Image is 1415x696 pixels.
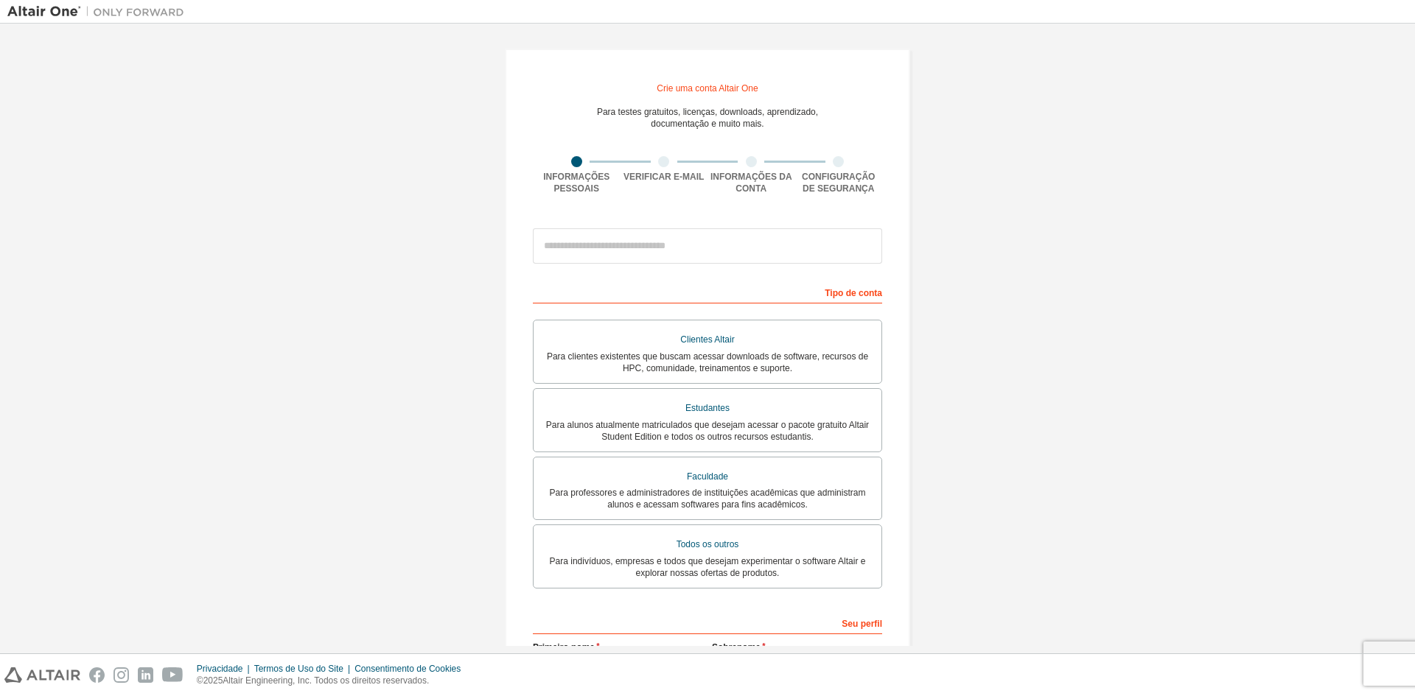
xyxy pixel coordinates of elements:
img: altair_logo.svg [4,667,80,683]
font: Consentimento de Cookies [354,664,461,674]
font: Crie uma conta Altair One [657,83,758,94]
font: © [197,675,203,686]
font: Informações da conta [710,172,792,194]
font: Seu perfil [842,619,882,629]
font: Privacidade [197,664,243,674]
font: 2025 [203,675,223,686]
font: Faculdade [687,471,728,482]
img: instagram.svg [113,667,129,683]
font: Para clientes existentes que buscam acessar downloads de software, recursos de HPC, comunidade, t... [547,351,868,373]
font: Para professores e administradores de instituições acadêmicas que administram alunos e acessam so... [550,488,866,510]
font: Todos os outros [677,539,739,549]
font: Tipo de conta [825,288,882,298]
font: Primeiro nome [533,642,595,653]
img: youtube.svg [162,667,184,683]
font: documentação e muito mais. [651,119,764,129]
img: Altair Um [7,4,192,19]
font: Configuração de segurança [802,172,875,194]
font: Sobrenome [712,642,761,653]
font: Para alunos atualmente matriculados que desejam acessar o pacote gratuito Altair Student Edition ... [546,420,869,442]
font: Termos de Uso do Site [254,664,343,674]
font: Estudantes [685,403,730,413]
font: Informações pessoais [543,172,609,194]
font: Para testes gratuitos, licenças, downloads, aprendizado, [597,107,818,117]
font: Altair Engineering, Inc. Todos os direitos reservados. [223,675,429,686]
font: Clientes Altair [680,334,734,345]
img: linkedin.svg [138,667,153,683]
img: facebook.svg [89,667,105,683]
font: Verificar e-mail [623,172,704,182]
font: Para indivíduos, empresas e todos que desejam experimentar o software Altair e explorar nossas of... [550,556,866,578]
